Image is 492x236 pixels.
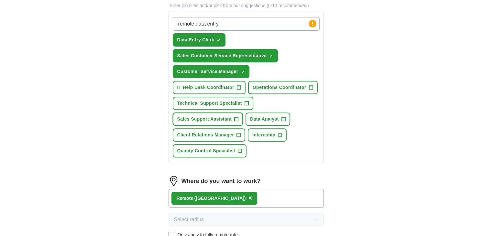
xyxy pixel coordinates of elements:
button: Select radius [169,213,324,226]
span: Internship [252,132,275,138]
span: Sales Support Assistant [177,116,232,123]
span: ✓ [241,70,245,75]
button: Operations Coordinator [248,81,318,94]
button: × [248,193,252,203]
span: IT Help Desk Coordinator [177,84,234,91]
button: Quality Control Specialist [173,144,246,157]
input: Type a job title and press enter [173,17,320,31]
span: Sales Customer Service Representative [177,52,267,59]
button: IT Help Desk Coordinator [173,81,246,94]
button: Data Entry Clerk✓ [173,33,226,47]
span: Data Entry Clerk [177,37,214,43]
label: Where do you want to work? [181,177,261,186]
span: Customer Service Manager [177,68,238,75]
button: Sales Support Assistant [173,113,243,126]
button: Customer Service Manager✓ [173,65,250,78]
span: Operations Coordinator [253,84,306,91]
button: Client Relations Manager [173,128,246,142]
span: ✓ [217,38,221,43]
span: ✓ [269,54,273,59]
button: Internship [248,128,287,142]
span: Select radius [174,216,204,223]
span: Data Analyst [250,116,279,123]
img: location.png [169,176,179,186]
button: Sales Customer Service Representative✓ [173,49,278,62]
span: Technical Support Specialist [177,100,242,107]
span: Client Relations Manager [177,132,234,138]
div: Remote ([GEOGRAPHIC_DATA]) [177,195,246,202]
span: Quality Control Specialist [177,147,235,154]
button: Data Analyst [246,113,290,126]
button: Technical Support Specialist [173,97,253,110]
span: × [248,194,252,201]
p: Enter job titles and/or pick from our suggestions (6-10 recommended) [169,2,324,9]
